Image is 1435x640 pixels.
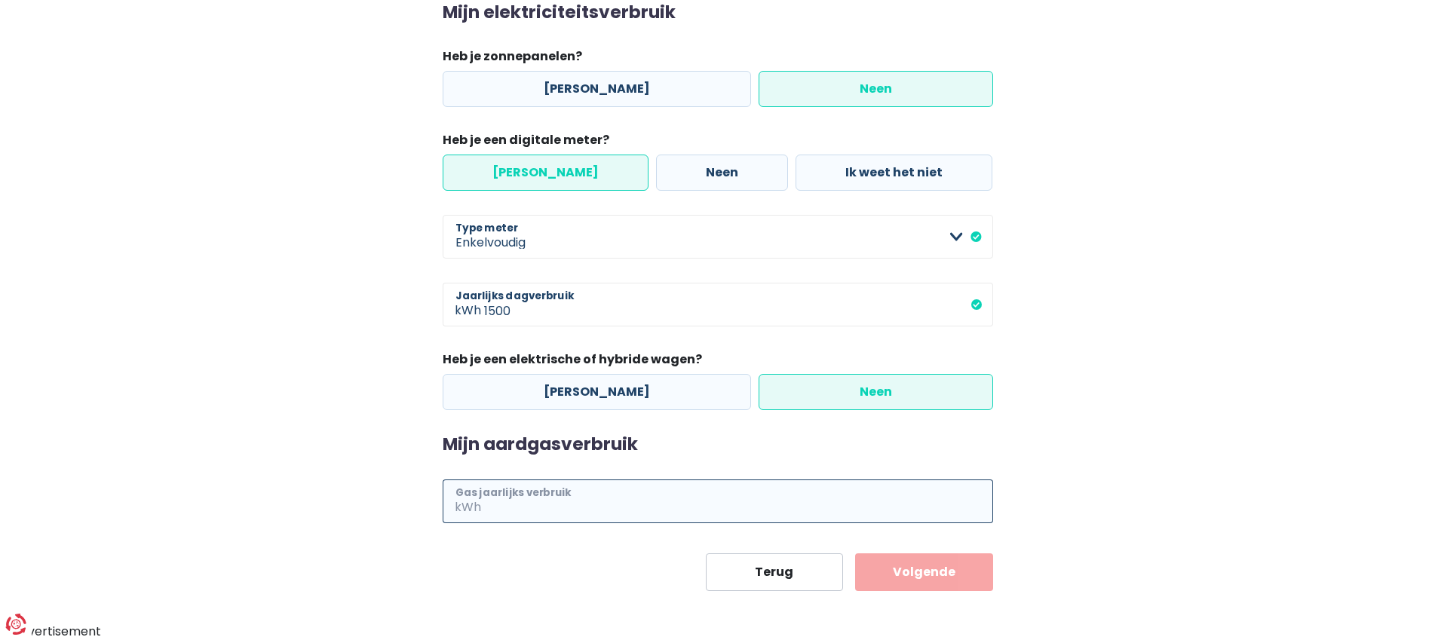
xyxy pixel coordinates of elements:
span: kWh [443,283,484,326]
legend: Heb je een elektrische of hybride wagen? [443,351,993,374]
legend: Heb je zonnepanelen? [443,47,993,71]
label: [PERSON_NAME] [443,155,649,191]
button: Volgende [855,553,993,591]
label: [PERSON_NAME] [443,71,751,107]
label: Ik weet het niet [796,155,992,191]
span: kWh [443,479,484,523]
label: Neen [759,71,993,107]
label: Neen [759,374,993,410]
label: Neen [656,155,788,191]
h2: Mijn aardgasverbruik [443,434,993,455]
legend: Heb je een digitale meter? [443,131,993,155]
button: Terug [706,553,844,591]
label: [PERSON_NAME] [443,374,751,410]
h2: Mijn elektriciteitsverbruik [443,2,993,23]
